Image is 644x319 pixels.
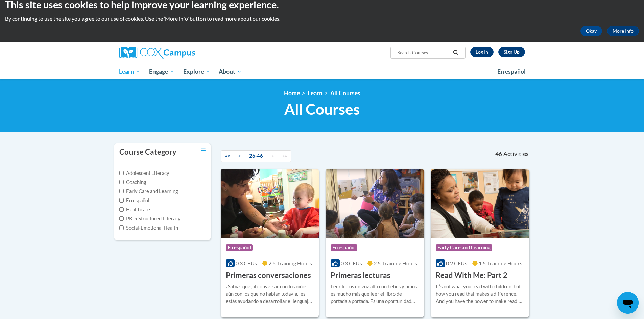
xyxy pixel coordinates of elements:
a: Learn [115,64,145,79]
span: « [238,153,241,159]
a: Home [284,89,300,97]
iframe: Button to launch messaging window [617,292,639,314]
input: Checkbox for Options [119,207,124,212]
a: Course LogoEarly Care and Learning0.2 CEUs1.5 Training Hours Read With Me: Part 2Itʹs not what yo... [431,169,529,317]
input: Checkbox for Options [119,189,124,193]
a: Engage [145,64,179,79]
a: All Courses [330,89,360,97]
span: Early Care and Learning [436,244,492,251]
a: More Info [607,26,639,36]
a: Log In [470,47,494,57]
a: About [214,64,246,79]
span: Learn [119,68,140,76]
a: Begining [221,150,234,162]
button: Okay [580,26,602,36]
span: 46 [495,150,502,158]
span: 1.5 Training Hours [479,260,522,266]
span: About [219,68,242,76]
a: Toggle collapse [201,147,206,154]
h3: Primeras conversaciones [226,270,311,281]
h3: Primeras lecturas [331,270,390,281]
input: Checkbox for Options [119,225,124,230]
label: Adolescent Literacy [119,169,169,177]
label: Coaching [119,179,146,186]
span: 2.5 Training Hours [268,260,312,266]
input: Checkbox for Options [119,180,124,184]
span: Activities [503,150,529,158]
div: Itʹs not what you read with children, but how you read that makes a difference. And you have the ... [436,283,524,305]
label: Healthcare [119,206,150,213]
button: Search [451,49,461,57]
span: Explore [183,68,210,76]
span: En español [226,244,253,251]
span: En español [331,244,357,251]
img: Course Logo [326,169,424,238]
img: Course Logo [221,169,319,238]
a: Course LogoEn español0.3 CEUs2.5 Training Hours Primeras lecturasLeer libros en voz alta con bebé... [326,169,424,317]
a: Explore [179,64,215,79]
div: Main menu [109,64,535,79]
span: «« [225,153,230,159]
input: Checkbox for Options [119,171,124,175]
span: En español [497,68,526,75]
a: Next [267,150,278,162]
a: Learn [308,89,323,97]
div: Leer libros en voz alta con bebés y niños es mucho más que leer el libro de portada a portada. Es... [331,283,419,305]
h3: Read With Me: Part 2 [436,270,507,281]
span: 0.3 CEUs [236,260,257,266]
span: » [271,153,274,159]
span: »» [282,153,287,159]
span: Engage [149,68,174,76]
a: En español [493,64,530,79]
span: 0.3 CEUs [341,260,362,266]
a: 26-46 [245,150,267,162]
a: Register [498,47,525,57]
a: Cox Campus [119,47,248,59]
a: Course LogoEn español0.3 CEUs2.5 Training Hours Primeras conversaciones¿Sabías que, al conversar ... [221,169,319,317]
input: Checkbox for Options [119,216,124,221]
span: 0.2 CEUs [446,260,467,266]
h3: Course Category [119,147,176,157]
p: By continuing to use the site you agree to our use of cookies. Use the ‘More info’ button to read... [5,15,639,22]
label: En español [119,197,149,204]
input: Checkbox for Options [119,198,124,203]
a: Previous [234,150,245,162]
span: All Courses [284,100,360,118]
img: Cox Campus [119,47,195,59]
span: 2.5 Training Hours [374,260,417,266]
label: PK-5 Structured Literacy [119,215,181,222]
div: ¿Sabías que, al conversar con los niños, aún con los que no hablan todavía, les estás ayudando a ... [226,283,314,305]
label: Social-Emotional Health [119,224,178,232]
input: Search Courses [397,49,451,57]
label: Early Care and Learning [119,188,178,195]
a: End [278,150,291,162]
img: Course Logo [431,169,529,238]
